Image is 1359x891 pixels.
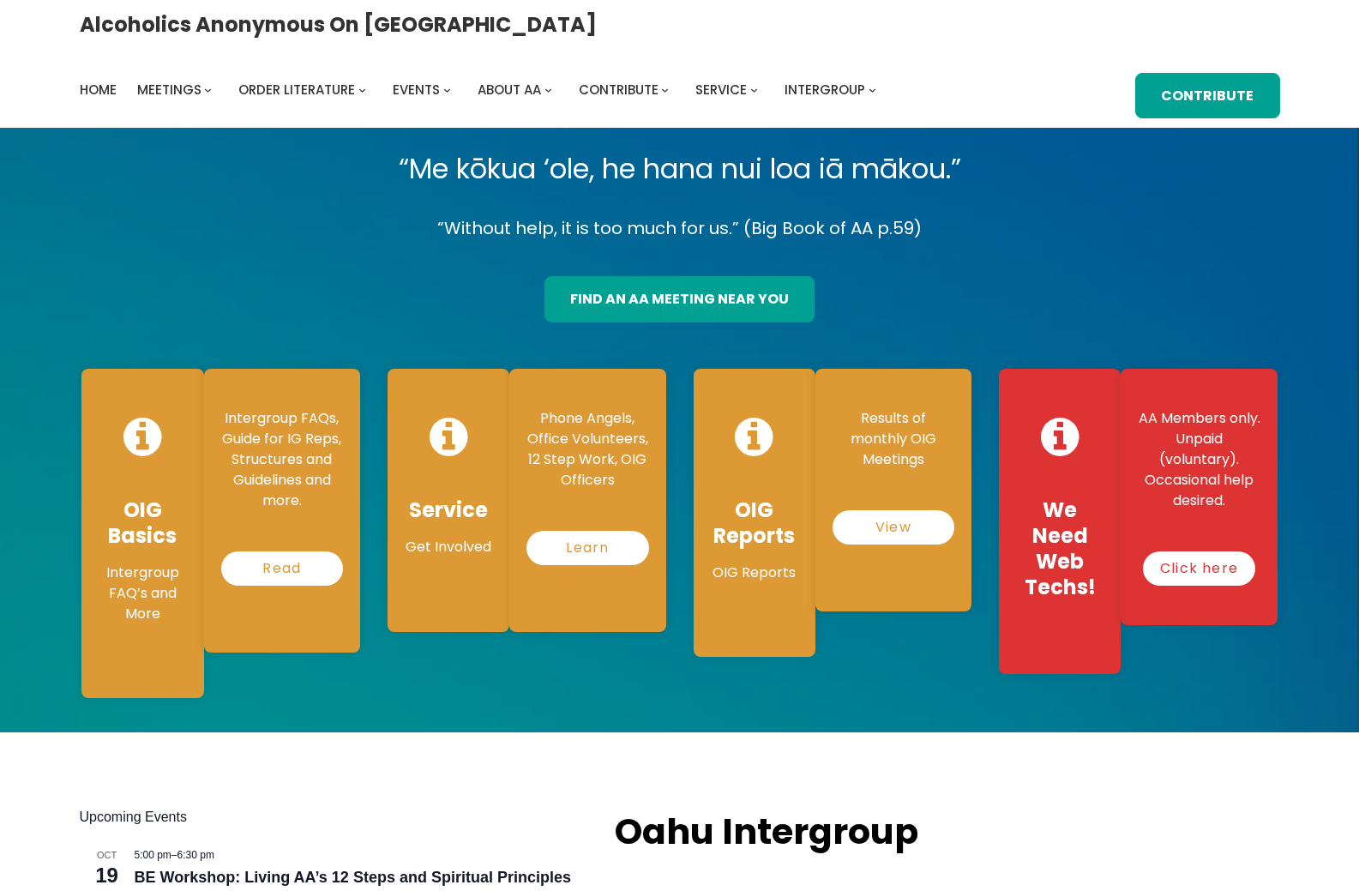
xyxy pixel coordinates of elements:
a: Alcoholics Anonymous on [GEOGRAPHIC_DATA] [80,6,597,43]
a: View Reports [833,510,954,545]
a: Intergroup [785,78,865,102]
span: Order Literature [238,81,355,99]
span: 19 [80,861,135,890]
span: Home [80,81,117,99]
time: – [135,849,214,861]
h4: We Need Web Techs! [1016,497,1103,600]
h4: OIG Reports [711,497,798,549]
span: Contribute [579,81,658,99]
p: Intergroup FAQs, Guide for IG Reps, Structures and Guidelines and more. [221,408,343,511]
a: Service [695,78,747,102]
button: About AA submenu [544,86,552,93]
span: Intergroup [785,81,865,99]
a: Home [80,78,117,102]
a: find an aa meeting near you [544,276,815,322]
p: AA Members only. Unpaid (voluntary). Occasional help desired. [1138,408,1260,511]
h4: OIG Basics [99,497,186,549]
a: Contribute [1135,73,1280,119]
button: Meetings submenu [204,86,212,93]
button: Contribute submenu [661,86,669,93]
h4: Service [405,497,492,523]
button: Intergroup submenu [869,86,876,93]
p: OIG Reports [711,563,798,583]
p: Intergroup FAQ’s and More [99,563,186,624]
nav: Intergroup [80,78,882,102]
button: Order Literature submenu [358,86,366,93]
a: Contribute [579,78,658,102]
span: 6:30 pm [177,849,214,861]
p: Results of monthly OIG Meetings [833,408,954,470]
span: Oct [80,848,135,863]
a: About AA [478,78,541,102]
span: 5:00 pm [135,849,171,861]
a: Meetings [137,78,201,102]
span: Events [393,81,440,99]
h2: Upcoming Events [80,807,581,828]
a: BE Workshop: Living AA’s 12 Steps and Spiritual Principles [135,869,571,887]
span: Meetings [137,81,201,99]
p: Phone Angels, Office Volunteers, 12 Step Work, OIG Officers [526,408,648,491]
a: Learn More… [526,531,648,565]
a: Events [393,78,440,102]
button: Service submenu [750,86,758,93]
button: Events submenu [443,86,451,93]
p: “Without help, it is too much for us.” (Big Book of AA p.59) [68,214,1291,244]
p: Get Involved [405,537,492,557]
a: Click here [1143,551,1255,586]
span: Service [695,81,747,99]
a: Read More… [221,551,343,586]
span: About AA [478,81,541,99]
p: “Me kōkua ‘ole, he hana nui loa iā mākou.” [68,145,1291,193]
h2: Oahu Intergroup [615,807,1028,858]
